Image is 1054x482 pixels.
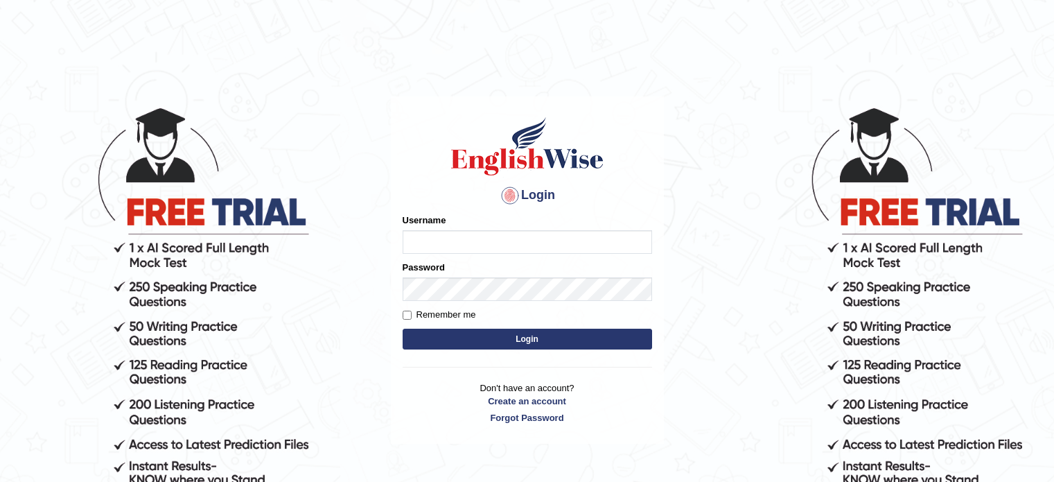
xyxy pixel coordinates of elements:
a: Forgot Password [403,411,652,424]
img: Logo of English Wise sign in for intelligent practice with AI [448,115,606,178]
label: Remember me [403,308,476,322]
input: Remember me [403,311,412,320]
label: Password [403,261,445,274]
a: Create an account [403,395,652,408]
h4: Login [403,184,652,207]
button: Login [403,329,652,350]
p: Don't have an account? [403,381,652,424]
label: Username [403,214,446,227]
